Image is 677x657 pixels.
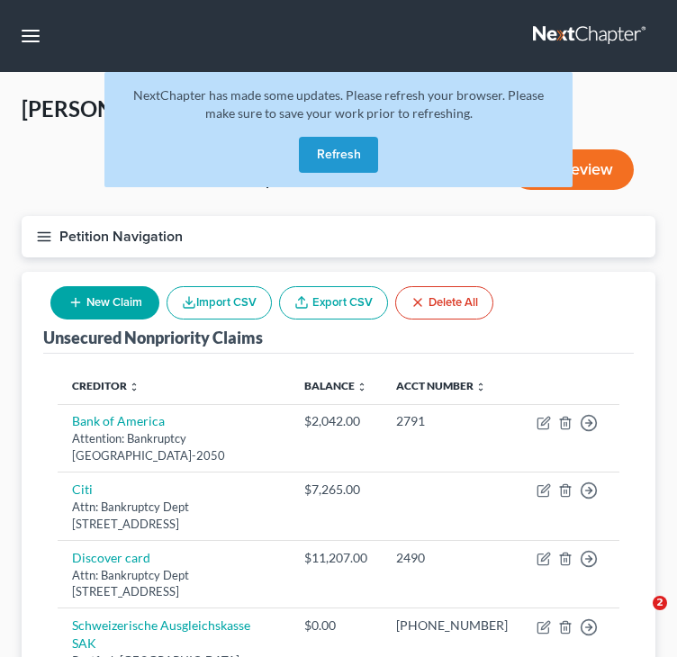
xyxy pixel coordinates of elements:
a: Citi [72,481,93,497]
i: unfold_more [475,382,486,392]
div: $11,207.00 [304,549,367,567]
div: 2490 [396,549,508,567]
i: unfold_more [129,382,140,392]
a: Discover card [72,550,150,565]
button: New Claim [50,286,159,319]
span: [PERSON_NAME] & [PERSON_NAME] [22,95,386,121]
div: $0.00 [304,616,367,634]
a: Balance unfold_more [304,379,367,392]
div: $2,042.00 [304,412,367,430]
a: Acct Number unfold_more [396,379,486,392]
a: Schweizerische Ausgleichskasse SAK [72,617,250,651]
button: Petition Navigation [22,216,655,257]
a: Creditor unfold_more [72,379,140,392]
div: Attn: Bankruptcy Dept [STREET_ADDRESS] [72,567,275,600]
span: 2 [653,596,667,610]
span: NextChapter has made some updates. Please refresh your browser. Please make sure to save your wor... [133,87,544,121]
a: Bank of America [72,413,165,428]
button: Import CSV [167,286,272,319]
i: unfold_more [357,382,367,392]
div: Attention: Bankruptcy [GEOGRAPHIC_DATA]-2050 [72,430,275,463]
a: Export CSV [279,286,388,319]
div: Attn: Bankruptcy Dept [STREET_ADDRESS] [72,499,275,532]
div: [PHONE_NUMBER] [396,616,508,634]
div: 2791 [396,412,508,430]
button: Delete All [395,286,493,319]
div: Unsecured Nonpriority Claims [43,327,263,348]
iframe: Intercom live chat [616,596,659,639]
button: Refresh [299,137,378,173]
div: $7,265.00 [304,481,367,499]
